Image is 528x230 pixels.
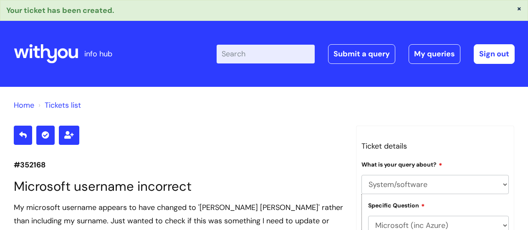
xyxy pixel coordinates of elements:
a: Tickets list [45,100,81,110]
label: Specific Question [368,201,425,209]
a: Submit a query [328,44,395,63]
h3: Ticket details [361,139,509,153]
p: info hub [84,47,112,61]
p: #352168 [14,158,344,172]
h1: Microsoft username incorrect [14,179,344,194]
div: | - [217,44,515,63]
li: Tickets list [36,99,81,112]
button: × [517,5,522,12]
label: What is your query about? [361,160,442,168]
a: My queries [409,44,460,63]
li: Solution home [14,99,34,112]
input: Search [217,45,315,63]
a: Home [14,100,34,110]
a: Sign out [474,44,515,63]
